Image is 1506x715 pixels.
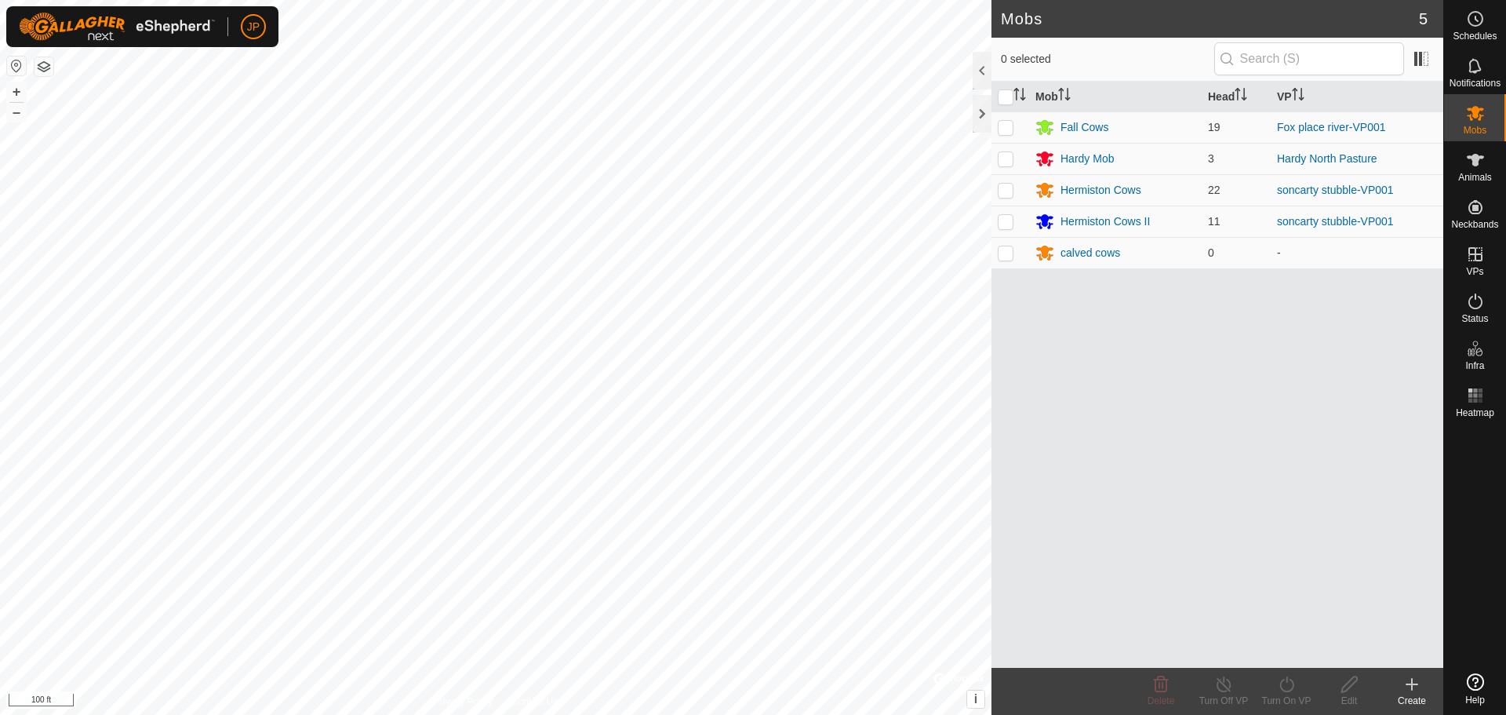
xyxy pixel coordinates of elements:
[7,57,26,75] button: Reset Map
[1214,42,1404,75] input: Search (S)
[1255,694,1318,708] div: Turn On VP
[1277,121,1386,133] a: Fox place river-VP001
[1277,215,1394,228] a: soncarty stubble-VP001
[1208,121,1220,133] span: 19
[1208,246,1214,259] span: 0
[1029,82,1202,112] th: Mob
[1001,51,1214,67] span: 0 selected
[1461,314,1488,323] span: Status
[1419,7,1428,31] span: 5
[7,82,26,101] button: +
[1058,90,1071,103] p-sorticon: Activate to sort
[1060,151,1114,167] div: Hardy Mob
[1456,408,1494,418] span: Heatmap
[1208,184,1220,196] span: 22
[19,13,215,41] img: Gallagher Logo
[1450,78,1501,88] span: Notifications
[1458,173,1492,182] span: Animals
[1444,667,1506,711] a: Help
[1464,126,1486,135] span: Mobs
[1148,695,1175,706] span: Delete
[967,691,984,708] button: i
[434,695,493,709] a: Privacy Policy
[1292,90,1304,103] p-sorticon: Activate to sort
[247,19,260,35] span: JP
[1271,237,1443,268] td: -
[1453,31,1497,41] span: Schedules
[1235,90,1247,103] p-sorticon: Activate to sort
[1060,119,1108,136] div: Fall Cows
[974,692,977,706] span: i
[1001,9,1419,28] h2: Mobs
[1318,694,1380,708] div: Edit
[1466,267,1483,276] span: VPs
[1013,90,1026,103] p-sorticon: Activate to sort
[511,695,558,709] a: Contact Us
[7,103,26,122] button: –
[1208,152,1214,165] span: 3
[1271,82,1443,112] th: VP
[1277,184,1394,196] a: soncarty stubble-VP001
[1060,213,1150,230] div: Hermiston Cows II
[1060,245,1120,261] div: calved cows
[1451,220,1498,229] span: Neckbands
[1380,694,1443,708] div: Create
[35,57,53,76] button: Map Layers
[1202,82,1271,112] th: Head
[1465,361,1484,370] span: Infra
[1277,152,1377,165] a: Hardy North Pasture
[1208,215,1220,228] span: 11
[1192,694,1255,708] div: Turn Off VP
[1060,182,1141,199] div: Hermiston Cows
[1465,695,1485,705] span: Help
